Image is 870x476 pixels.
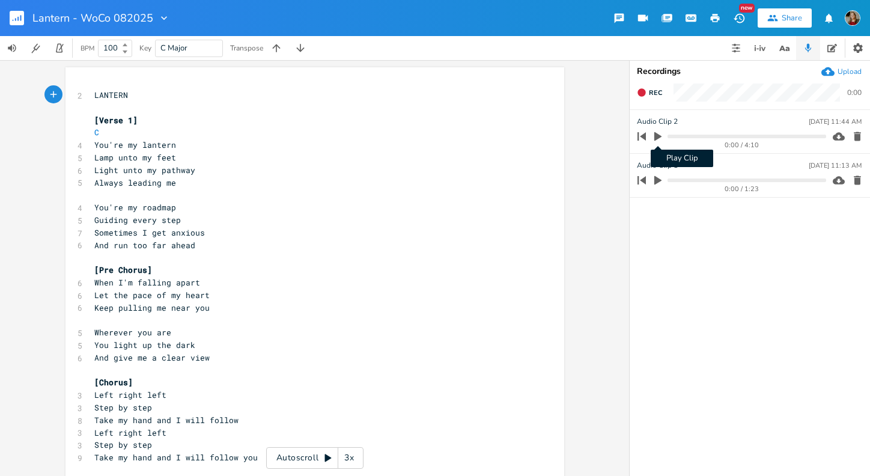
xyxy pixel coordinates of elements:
[94,177,176,188] span: Always leading me
[94,327,171,338] span: Wherever you are
[94,152,176,163] span: Lamp unto my feet
[838,67,862,76] div: Upload
[94,227,205,238] span: Sometimes I get anxious
[230,44,263,52] div: Transpose
[94,402,152,413] span: Step by step
[94,277,200,288] span: When I'm falling apart
[809,118,862,125] div: [DATE] 11:44 AM
[94,352,210,363] span: And give me a clear view
[821,65,862,78] button: Upload
[94,377,133,388] span: [Chorus]
[338,447,360,469] div: 3x
[94,165,195,175] span: Light unto my pathway
[81,45,94,52] div: BPM
[637,67,863,76] div: Recordings
[160,43,187,53] span: C Major
[739,4,755,13] div: New
[94,115,138,126] span: [Verse 1]
[94,90,128,100] span: LANTERN
[758,8,812,28] button: Share
[94,427,166,438] span: Left right left
[94,302,210,313] span: Keep pulling me near you
[94,139,176,150] span: You're my lantern
[94,215,181,225] span: Guiding every step
[266,447,364,469] div: Autoscroll
[94,415,239,426] span: Take my hand and I will follow
[650,127,666,146] button: Play Clip
[658,142,826,148] div: 0:00 / 4:10
[32,13,153,23] span: Lantern - WoCo 082025
[94,452,258,463] span: Take my hand and I will follow you
[94,439,152,450] span: Step by step
[94,264,152,275] span: [Pre Chorus]
[847,89,862,96] div: 0:00
[845,10,860,26] img: Sheree Wright
[782,13,802,23] div: Share
[94,240,195,251] span: And run too far ahead
[94,290,210,301] span: Let the pace of my heart
[809,162,862,169] div: [DATE] 11:13 AM
[94,389,166,400] span: Left right left
[727,7,751,29] button: New
[94,202,176,213] span: You're my roadmap
[139,44,151,52] div: Key
[637,116,678,127] span: Audio Clip 2
[632,83,667,102] button: Rec
[649,88,662,97] span: Rec
[94,127,99,138] span: C
[94,340,195,350] span: You light up the dark
[637,160,678,171] span: Audio Clip 1
[658,186,826,192] div: 0:00 / 1:23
